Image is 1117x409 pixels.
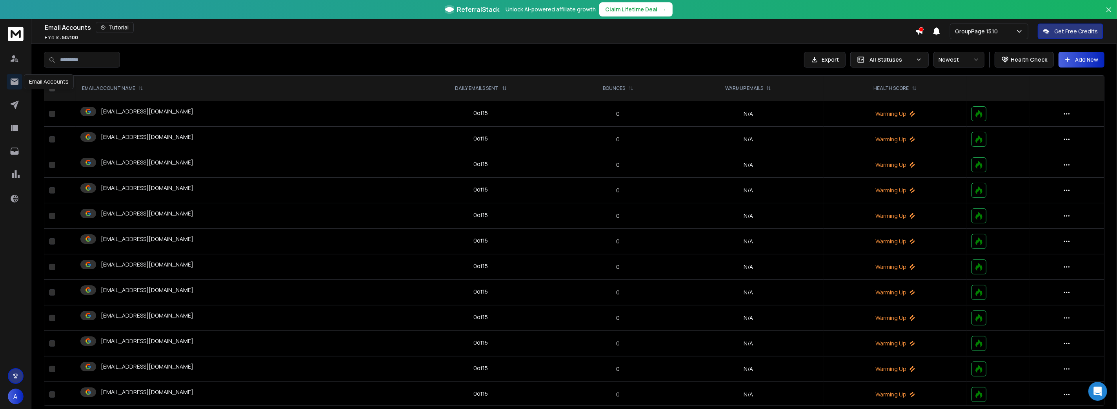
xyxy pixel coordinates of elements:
div: 0 of 15 [474,364,488,372]
p: [EMAIL_ADDRESS][DOMAIN_NAME] [101,184,193,192]
span: 50 / 100 [62,34,78,41]
td: N/A [673,203,823,229]
p: [EMAIL_ADDRESS][DOMAIN_NAME] [101,108,193,115]
div: 0 of 15 [474,135,488,142]
div: EMAIL ACCOUNT NAME [82,85,143,91]
p: Health Check [1011,56,1047,64]
button: Export [804,52,846,68]
p: Warming Up [828,212,962,220]
p: Warming Up [828,161,962,169]
div: 0 of 15 [474,186,488,194]
p: 0 [568,237,668,245]
div: 0 of 15 [474,313,488,321]
button: Get Free Credits [1038,24,1103,39]
p: [EMAIL_ADDRESS][DOMAIN_NAME] [101,210,193,217]
p: [EMAIL_ADDRESS][DOMAIN_NAME] [101,133,193,141]
p: Unlock AI-powered affiliate growth [506,5,596,13]
p: [EMAIL_ADDRESS][DOMAIN_NAME] [101,363,193,371]
p: Warming Up [828,135,962,143]
p: [EMAIL_ADDRESS][DOMAIN_NAME] [101,235,193,243]
p: Warming Up [828,391,962,398]
p: DAILY EMAILS SENT [455,85,499,91]
span: ReferralStack [457,5,500,14]
td: N/A [673,280,823,305]
td: N/A [673,356,823,382]
div: 0 of 15 [474,262,488,270]
td: N/A [673,127,823,152]
p: Warming Up [828,340,962,347]
td: N/A [673,178,823,203]
p: All Statuses [870,56,913,64]
p: Warming Up [828,186,962,194]
p: Warming Up [828,237,962,245]
p: HEALTH SCORE [873,85,909,91]
button: Close banner [1104,5,1114,24]
p: WARMUP EMAILS [725,85,763,91]
div: 0 of 15 [474,390,488,398]
p: BOUNCES [603,85,626,91]
div: 0 of 15 [474,109,488,117]
p: [EMAIL_ADDRESS][DOMAIN_NAME] [101,312,193,320]
p: Warming Up [828,263,962,271]
div: 0 of 15 [474,237,488,245]
div: 0 of 15 [474,160,488,168]
p: 0 [568,288,668,296]
div: Open Intercom Messenger [1088,382,1107,401]
p: 0 [568,340,668,347]
div: Email Accounts [24,74,74,89]
div: 0 of 15 [474,211,488,219]
p: 0 [568,135,668,143]
p: [EMAIL_ADDRESS][DOMAIN_NAME] [101,337,193,345]
p: [EMAIL_ADDRESS][DOMAIN_NAME] [101,388,193,396]
button: A [8,389,24,404]
td: N/A [673,101,823,127]
p: GroupPage 15.10 [955,27,1001,35]
button: Health Check [995,52,1054,68]
div: Email Accounts [45,22,915,33]
p: Get Free Credits [1054,27,1098,35]
p: Warming Up [828,365,962,373]
button: Newest [933,52,984,68]
p: Warming Up [828,314,962,322]
p: Emails : [45,35,78,41]
button: Tutorial [96,22,134,33]
div: 0 of 15 [474,288,488,296]
p: 0 [568,314,668,322]
td: N/A [673,152,823,178]
p: 0 [568,212,668,220]
button: Add New [1059,52,1104,68]
span: → [661,5,666,13]
div: 0 of 15 [474,339,488,347]
td: N/A [673,229,823,254]
p: 0 [568,186,668,194]
p: Warming Up [828,110,962,118]
td: N/A [673,254,823,280]
p: [EMAIL_ADDRESS][DOMAIN_NAME] [101,159,193,166]
td: N/A [673,305,823,331]
p: 0 [568,391,668,398]
button: Claim Lifetime Deal→ [599,2,673,16]
p: [EMAIL_ADDRESS][DOMAIN_NAME] [101,286,193,294]
p: 0 [568,263,668,271]
p: Warming Up [828,288,962,296]
td: N/A [673,382,823,407]
p: 0 [568,365,668,373]
p: 0 [568,110,668,118]
td: N/A [673,331,823,356]
p: 0 [568,161,668,169]
p: [EMAIL_ADDRESS][DOMAIN_NAME] [101,261,193,268]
